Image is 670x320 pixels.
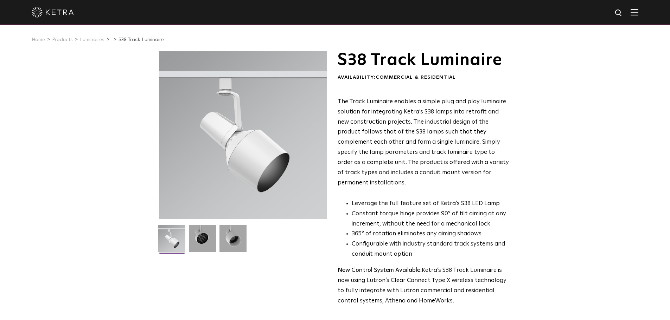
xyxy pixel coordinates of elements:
a: Luminaires [80,37,104,42]
strong: New Control System Available: [338,267,422,273]
span: The Track Luminaire enables a simple plug and play luminaire solution for integrating Ketra’s S38... [338,99,509,186]
li: 365° of rotation eliminates any aiming shadows [352,229,509,239]
a: Products [52,37,73,42]
li: Constant torque hinge provides 90° of tilt aiming at any increment, without the need for a mechan... [352,209,509,229]
span: Commercial & Residential [376,75,456,80]
a: Home [32,37,45,42]
p: Ketra’s S38 Track Luminaire is now using Lutron’s Clear Connect Type X wireless technology to ful... [338,266,509,306]
img: S38-Track-Luminaire-2021-Web-Square [158,225,185,257]
img: Hamburger%20Nav.svg [631,9,638,15]
h1: S38 Track Luminaire [338,51,509,69]
div: Availability: [338,74,509,81]
img: 3b1b0dc7630e9da69e6b [189,225,216,257]
li: Configurable with industry standard track systems and conduit mount option [352,239,509,260]
li: Leverage the full feature set of Ketra’s S38 LED Lamp [352,199,509,209]
a: S38 Track Luminaire [119,37,164,42]
img: search icon [614,9,623,18]
img: 9e3d97bd0cf938513d6e [219,225,247,257]
img: ketra-logo-2019-white [32,7,74,18]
